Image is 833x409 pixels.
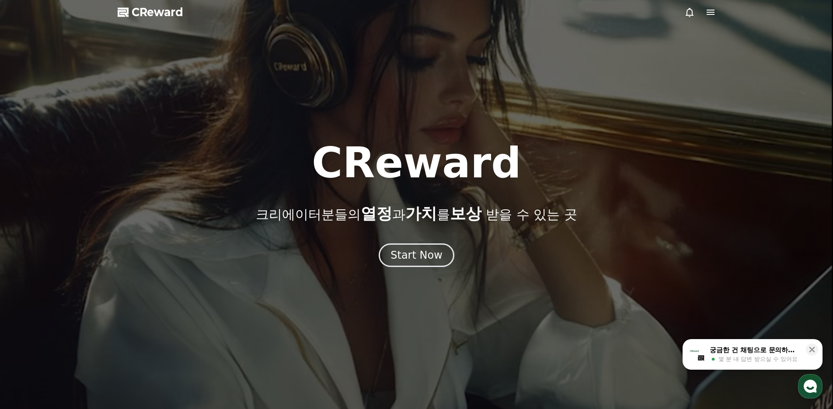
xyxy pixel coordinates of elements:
span: CReward [132,5,183,19]
div: Start Now [390,248,443,262]
a: Start Now [379,252,454,260]
span: 열정 [361,204,392,222]
span: 보상 [450,204,481,222]
span: 가치 [405,204,437,222]
button: Start Now [379,243,454,267]
a: CReward [118,5,183,19]
p: 크리에이터분들의 과 를 받을 수 있는 곳 [256,205,577,222]
h1: CReward [312,142,521,184]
